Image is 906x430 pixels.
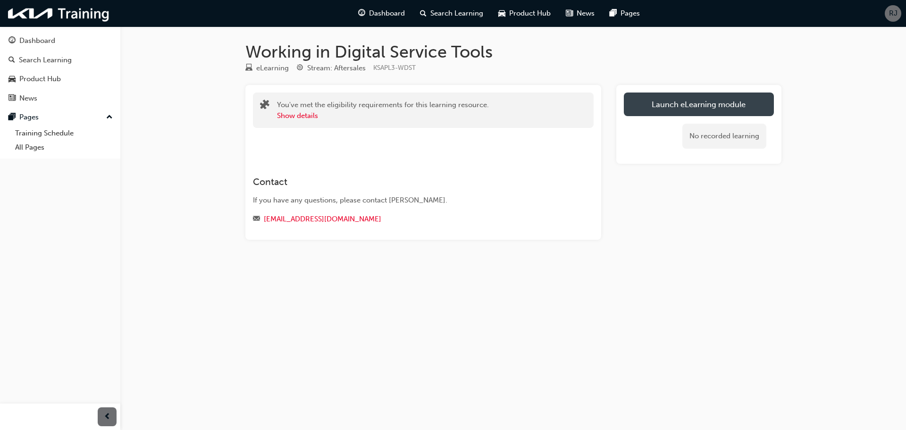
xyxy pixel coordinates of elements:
[430,8,483,19] span: Search Learning
[296,64,303,73] span: target-icon
[4,70,117,88] a: Product Hub
[420,8,427,19] span: search-icon
[491,4,558,23] a: car-iconProduct Hub
[412,4,491,23] a: search-iconSearch Learning
[253,195,560,206] div: If you have any questions, please contact [PERSON_NAME].
[498,8,505,19] span: car-icon
[19,74,61,84] div: Product Hub
[602,4,647,23] a: pages-iconPages
[558,4,602,23] a: news-iconNews
[277,110,318,121] button: Show details
[373,64,416,72] span: Learning resource code
[621,8,640,19] span: Pages
[358,8,365,19] span: guage-icon
[253,177,560,187] h3: Contact
[577,8,595,19] span: News
[260,101,269,111] span: puzzle-icon
[889,8,898,19] span: RJ
[610,8,617,19] span: pages-icon
[4,32,117,50] a: Dashboard
[4,109,117,126] button: Pages
[19,35,55,46] div: Dashboard
[4,90,117,107] a: News
[624,93,774,116] a: Launch eLearning module
[245,64,252,73] span: learningResourceType_ELEARNING-icon
[253,213,560,225] div: Email
[256,63,289,74] div: eLearning
[104,411,111,423] span: prev-icon
[369,8,405,19] span: Dashboard
[277,100,489,121] div: You've met the eligibility requirements for this learning resource.
[19,55,72,66] div: Search Learning
[8,113,16,122] span: pages-icon
[509,8,551,19] span: Product Hub
[8,56,15,65] span: search-icon
[253,215,260,224] span: email-icon
[8,75,16,84] span: car-icon
[11,140,117,155] a: All Pages
[682,124,766,149] div: No recorded learning
[8,94,16,103] span: news-icon
[11,126,117,141] a: Training Schedule
[566,8,573,19] span: news-icon
[5,4,113,23] img: kia-training
[245,42,781,62] h1: Working in Digital Service Tools
[307,63,366,74] div: Stream: Aftersales
[885,5,901,22] button: RJ
[296,62,366,74] div: Stream
[351,4,412,23] a: guage-iconDashboard
[264,215,381,223] a: [EMAIL_ADDRESS][DOMAIN_NAME]
[19,93,37,104] div: News
[8,37,16,45] span: guage-icon
[19,112,39,123] div: Pages
[4,30,117,109] button: DashboardSearch LearningProduct HubNews
[245,62,289,74] div: Type
[4,51,117,69] a: Search Learning
[106,111,113,124] span: up-icon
